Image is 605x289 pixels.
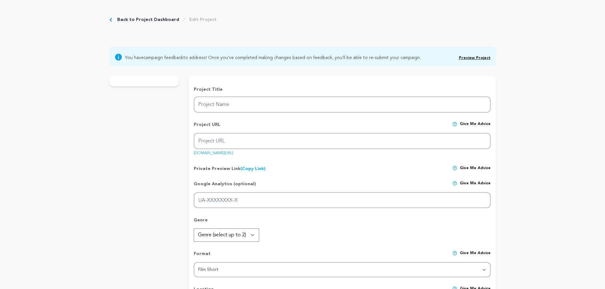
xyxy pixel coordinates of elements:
input: UA-XXXXXXXX-X [194,192,490,208]
a: (Copy Link) [240,167,266,171]
p: Project URL [194,122,220,133]
img: help-circle.svg [452,122,457,127]
p: Genre [194,217,490,228]
span: You have to address! Once you've completed making changes based on feedback, you'll be able to re... [125,53,421,61]
img: help-circle.svg [452,181,457,186]
span: Give me advice [460,166,491,172]
input: Project URL [194,133,490,149]
a: Back to Project Dashboard [117,16,179,23]
span: Give me advice [460,251,491,262]
p: Google Analytics (optional) [194,181,256,192]
input: Project Name [194,96,490,113]
span: Give me advice [460,122,491,133]
a: Preview Project [459,56,491,60]
img: help-circle.svg [452,251,457,256]
img: help-circle.svg [452,166,457,171]
div: Breadcrumb [110,16,217,23]
span: Give me advice [460,181,491,192]
a: [DOMAIN_NAME][URL] [194,149,233,155]
a: campaign feedback [144,56,183,60]
p: Private Preview Link [194,166,266,172]
a: Edit Project [189,16,217,23]
p: Project Title [194,86,490,93]
p: Format [194,251,211,262]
